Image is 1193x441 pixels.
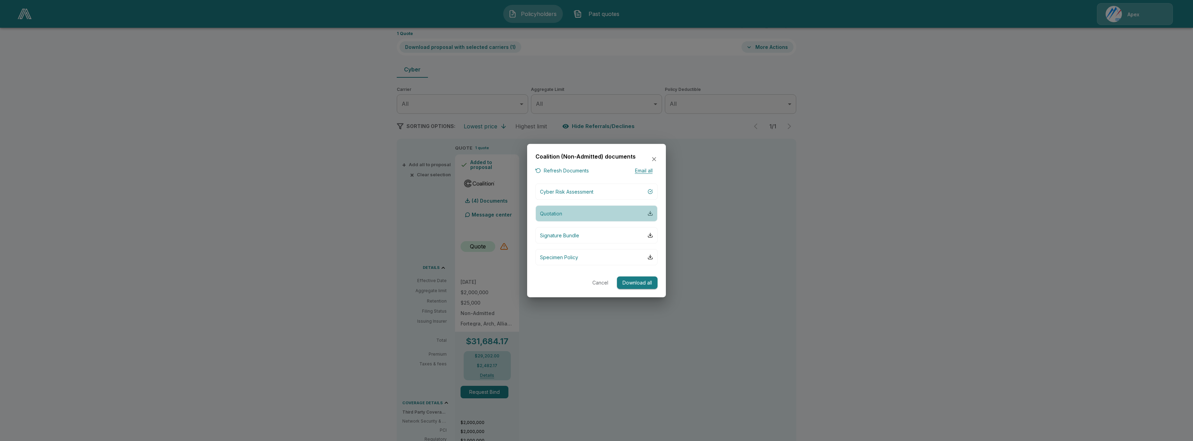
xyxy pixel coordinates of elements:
[535,249,658,265] button: Specimen Policy
[535,183,658,200] button: Cyber Risk Assessment
[535,227,658,243] button: Signature Bundle
[540,253,578,261] p: Specimen Policy
[589,276,611,289] button: Cancel
[540,210,562,217] p: Quotation
[617,276,658,289] button: Download all
[540,188,593,195] p: Cyber Risk Assessment
[535,152,636,161] h6: Coalition (Non-Admitted) documents
[630,167,658,175] button: Email all
[535,205,658,221] button: Quotation
[540,231,579,239] p: Signature Bundle
[535,167,589,175] button: Refresh Documents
